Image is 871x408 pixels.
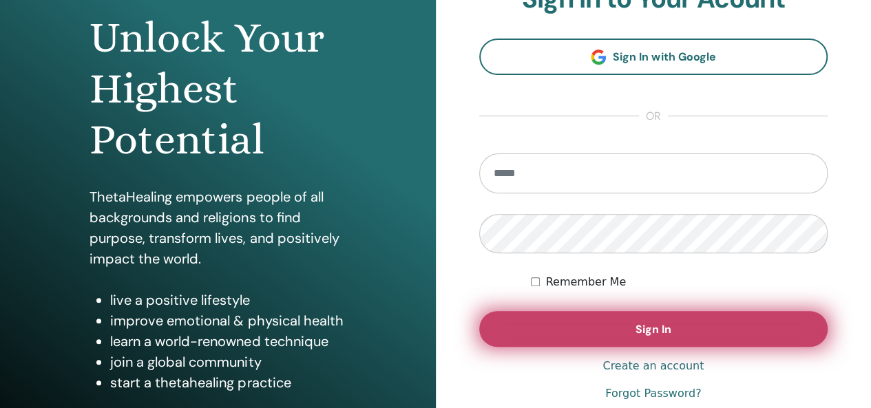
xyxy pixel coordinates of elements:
span: Sign In with Google [613,50,715,64]
span: or [639,108,668,125]
p: ThetaHealing empowers people of all backgrounds and religions to find purpose, transform lives, a... [90,186,346,269]
h1: Unlock Your Highest Potential [90,12,346,166]
li: learn a world-renowned technique [110,331,346,352]
li: live a positive lifestyle [110,290,346,310]
button: Sign In [479,311,828,347]
div: Keep me authenticated indefinitely or until I manually logout [531,274,828,290]
a: Forgot Password? [605,385,701,402]
li: improve emotional & physical health [110,310,346,331]
span: Sign In [636,322,671,336]
a: Create an account [602,358,704,374]
li: join a global community [110,352,346,372]
a: Sign In with Google [479,39,828,75]
label: Remember Me [545,274,626,290]
li: start a thetahealing practice [110,372,346,393]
